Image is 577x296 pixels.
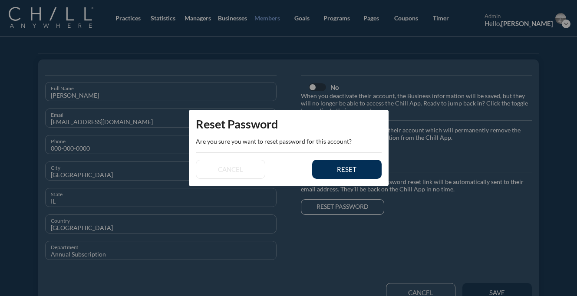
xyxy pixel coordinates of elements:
[189,131,389,152] div: Are you sure you want to reset password for this account?
[327,165,366,173] div: reset
[312,160,382,179] button: reset
[211,165,250,173] div: cancel
[189,110,389,131] div: Reset Password
[196,160,265,179] button: cancel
